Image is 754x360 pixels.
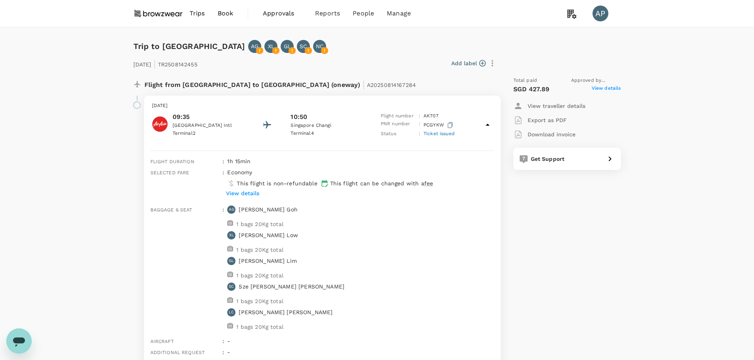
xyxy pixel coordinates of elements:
span: Baggage & seat [150,207,192,213]
p: [DATE] [152,102,493,110]
span: Manage [387,9,411,18]
div: : [219,334,224,345]
p: 1 bags 20Kg total [236,323,283,331]
span: Ticket issued [424,131,455,136]
p: GL [284,42,291,50]
p: [PERSON_NAME] Goh [239,205,298,213]
p: Export as PDF [528,116,567,124]
span: Book [218,9,234,18]
div: : [219,154,224,165]
p: economy [227,168,252,176]
p: PNR number [381,120,416,130]
p: View traveller details [528,102,585,110]
p: Sze [PERSON_NAME] [PERSON_NAME] [239,283,344,290]
span: Total paid [513,77,537,85]
span: Aircraft [150,339,174,344]
span: View details [592,85,621,94]
div: : [219,345,224,356]
p: AK 707 [424,112,439,120]
p: 10:50 [291,112,307,122]
span: Reports [315,9,340,18]
p: Singapore Changi [291,122,362,130]
p: 1 bags 20Kg total [236,220,283,228]
p: 09:35 [173,112,244,122]
span: | [154,58,156,70]
p: [PERSON_NAME] Low [239,231,298,239]
p: XL [268,42,274,50]
p: 1 bags 20Kg total [236,297,283,305]
p: : [419,120,420,130]
p: 1 bags 20Kg total [236,271,283,279]
div: : [219,165,224,202]
img: baggage-icon [227,246,233,252]
p: [PERSON_NAME] [PERSON_NAME] [239,308,332,316]
span: Approvals [263,9,302,18]
p: [PERSON_NAME] Lim [239,257,297,265]
button: View traveller details [513,99,585,113]
span: Trips [190,9,205,18]
p: Status [381,130,416,138]
p: Download invoice [528,130,575,138]
button: Export as PDF [513,113,567,127]
p: LC [229,309,234,315]
p: Flight from [GEOGRAPHIC_DATA] to [GEOGRAPHIC_DATA] (oneway) [144,77,416,91]
p: : [419,112,420,120]
span: | [363,79,365,90]
button: Download invoice [513,127,575,141]
span: Additional request [150,350,205,355]
p: XL [229,232,234,238]
p: [GEOGRAPHIC_DATA] Intl [173,122,244,130]
iframe: Button to launch messaging window [6,328,32,354]
p: Terminal 2 [173,130,244,138]
span: fee [424,180,433,187]
p: 1 bags 20Kg total [236,246,283,254]
div: AP [593,6,608,21]
h6: Trip to [GEOGRAPHIC_DATA] [133,40,245,53]
p: SC [229,284,234,289]
img: baggage-icon [227,297,233,303]
p: NC [316,42,324,50]
img: baggage-icon [227,220,233,226]
p: GL [229,258,234,264]
p: [DATE] TR2508142455 [133,56,198,70]
p: Flight number [381,112,416,120]
span: Approved by [571,77,621,85]
span: People [353,9,374,18]
p: AG [229,207,234,212]
p: This flight is non-refundable [237,179,317,187]
img: baggage-icon [227,271,233,277]
p: 1h 15min [227,157,494,165]
img: baggage-icon [227,323,233,329]
p: SC [300,42,307,50]
img: Browzwear Solutions Pte Ltd [133,5,183,22]
p: : [419,130,420,138]
span: Get Support [531,156,565,162]
p: SGD 427.89 [513,85,550,94]
p: PCGYKW [424,120,455,130]
button: View details [224,187,261,199]
button: Add label [451,59,486,67]
p: This flight can be changed with a [330,179,433,187]
span: A20250814167284 [367,82,416,88]
span: Selected fare [150,170,190,175]
p: View details [226,189,259,197]
div: : [219,202,224,334]
p: Terminal 4 [291,130,362,138]
p: AG [251,42,258,50]
img: AirAsia [152,116,168,132]
span: Flight duration [150,159,194,164]
div: - [224,334,494,345]
div: - [224,345,494,356]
